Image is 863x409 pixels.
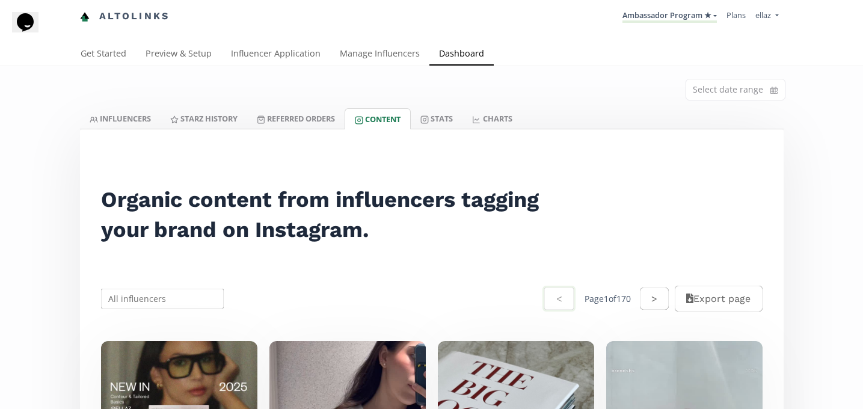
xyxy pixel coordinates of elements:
[462,108,521,129] a: CHARTS
[71,43,136,67] a: Get Started
[755,10,771,20] span: ellaz
[99,287,226,310] input: All influencers
[80,7,170,26] a: Altolinks
[542,286,575,312] button: <
[101,185,554,245] h2: Organic content from influencers tagging your brand on Instagram.
[80,12,90,22] img: favicon-32x32.png
[585,293,631,305] div: Page 1 of 170
[726,10,746,20] a: Plans
[80,108,161,129] a: INFLUENCERS
[622,10,717,23] a: Ambassador Program ★
[12,12,51,48] iframe: chat widget
[221,43,330,67] a: Influencer Application
[345,108,411,129] a: Content
[770,84,778,96] svg: calendar
[429,43,494,67] a: Dashboard
[330,43,429,67] a: Manage Influencers
[640,288,669,310] button: >
[247,108,345,129] a: Referred Orders
[136,43,221,67] a: Preview & Setup
[161,108,247,129] a: Starz HISTORY
[411,108,462,129] a: Stats
[675,286,762,312] button: Export page
[755,10,778,23] a: ellaz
